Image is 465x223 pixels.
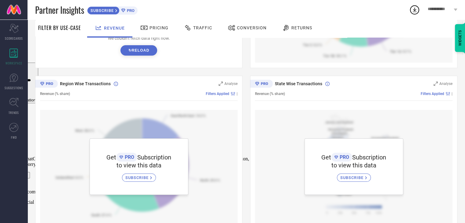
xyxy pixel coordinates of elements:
[352,154,386,161] span: Subscription
[125,175,150,180] span: SUBSCRIBE
[6,61,22,65] span: WORKSPACE
[331,162,376,169] span: to view this data
[224,82,238,86] span: Analyse
[255,92,285,96] span: Revenue (% share)
[193,25,212,30] span: Traffic
[439,82,452,86] span: Analyse
[321,154,331,161] span: Get
[452,92,452,96] span: |
[120,45,157,56] button: ↻Reload
[123,154,134,160] span: PRO
[11,135,17,140] span: FWD
[421,92,444,96] span: Filters Applied
[87,8,115,13] span: SUBSCRIBE
[108,36,170,41] span: We couldn’t fetch data right now.
[206,92,229,96] span: Filters Applied
[5,36,23,41] span: SCORECARDS
[340,175,365,180] span: SUBSCRIBE
[35,4,84,16] span: Partner Insights
[125,8,135,13] span: PRO
[106,154,116,161] span: Get
[149,25,168,30] span: Pricing
[250,80,273,89] div: Premium
[291,25,312,30] span: Returns
[104,26,125,31] span: Revenue
[337,169,371,182] a: SUBSCRIBE
[5,86,23,90] span: SUGGESTIONS
[60,81,111,86] span: Region Wise Transactions
[87,5,138,15] a: SUBSCRIBEPRO
[338,154,349,160] span: PRO
[237,92,238,96] span: |
[275,81,322,86] span: State Wise Transactions
[137,154,171,161] span: Subscription
[116,162,161,169] span: to view this data
[219,82,223,86] svg: Zoom
[40,92,70,96] span: Revenue (% share)
[237,25,267,30] span: Conversion
[434,82,438,86] svg: Zoom
[9,110,19,115] span: TRENDS
[409,4,420,15] div: Open download list
[122,169,156,182] a: SUBSCRIBE
[35,80,58,89] div: Premium
[38,24,81,31] span: Filter By Use-Case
